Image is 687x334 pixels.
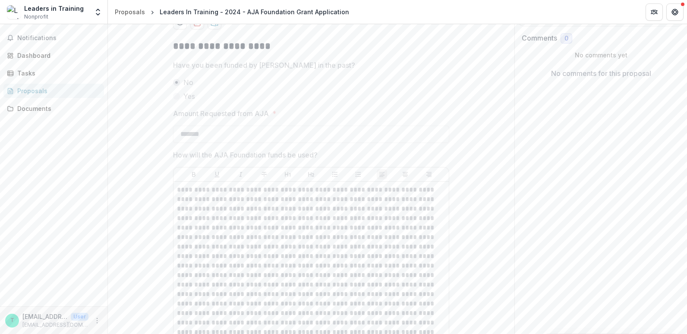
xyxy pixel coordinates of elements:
[212,169,222,180] button: Underline
[17,51,97,60] div: Dashboard
[115,7,145,16] div: Proposals
[173,60,355,70] p: Have you been funded by [PERSON_NAME] in the past?
[173,150,318,160] p: How will the AJA Foundation funds be used?
[92,315,102,326] button: More
[330,169,340,180] button: Bullet List
[3,66,104,80] a: Tasks
[17,69,97,78] div: Tasks
[377,169,387,180] button: Align Left
[3,48,104,63] a: Dashboard
[92,3,104,21] button: Open entity switcher
[424,169,434,180] button: Align Right
[236,169,246,180] button: Italicize
[183,91,195,101] span: Yes
[24,13,48,21] span: Nonprofit
[10,318,14,323] div: training@grantmesuccess.com
[111,6,148,18] a: Proposals
[259,169,269,180] button: Strike
[17,86,97,95] div: Proposals
[551,68,651,79] p: No comments for this proposal
[183,77,193,88] span: No
[522,34,557,42] h2: Comments
[24,4,84,13] div: Leaders in Training
[7,5,21,19] img: Leaders in Training
[173,108,269,119] p: Amount Requested from AJA
[17,35,101,42] span: Notifications
[22,321,88,329] p: [EMAIL_ADDRESS][DOMAIN_NAME]
[522,50,680,60] p: No comments yet
[400,169,410,180] button: Align Center
[160,7,349,16] div: Leaders In Training - 2024 - AJA Foundation Grant Application
[22,312,67,321] p: [EMAIL_ADDRESS][DOMAIN_NAME]
[283,169,293,180] button: Heading 1
[3,101,104,116] a: Documents
[3,31,104,45] button: Notifications
[71,313,88,321] p: User
[666,3,684,21] button: Get Help
[189,169,199,180] button: Bold
[306,169,316,180] button: Heading 2
[3,84,104,98] a: Proposals
[17,104,97,113] div: Documents
[111,6,353,18] nav: breadcrumb
[353,169,363,180] button: Ordered List
[646,3,663,21] button: Partners
[564,35,568,42] span: 0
